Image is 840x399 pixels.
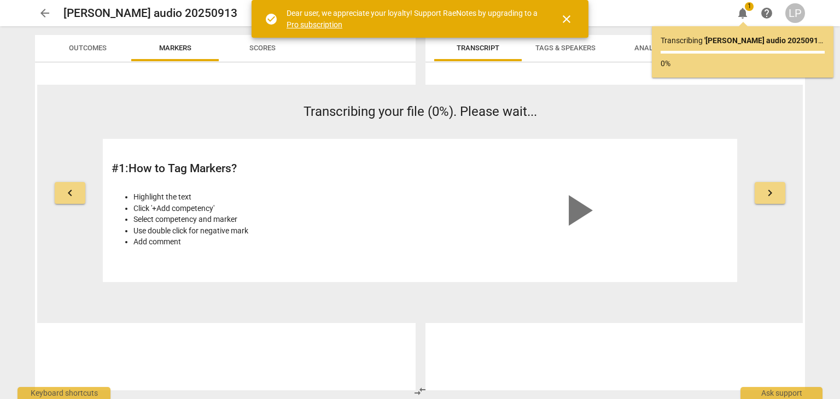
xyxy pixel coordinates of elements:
[38,7,51,20] span: arrow_back
[551,184,604,237] span: play_arrow
[785,3,805,23] button: LP
[553,6,580,32] button: Close
[760,7,773,20] span: help
[413,385,427,398] span: compare_arrows
[457,44,499,52] span: Transcript
[63,186,77,199] span: keyboard_arrow_left
[69,44,107,52] span: Outcomes
[112,162,414,175] h2: # 1 : How to Tag Markers?
[661,35,825,46] p: Transcribing ...
[535,44,596,52] span: Tags & Speakers
[763,186,777,199] span: keyboard_arrow_right
[740,387,822,399] div: Ask support
[287,8,540,30] div: Dear user, we appreciate your loyalty! Support RaeNotes by upgrading to a
[159,44,191,52] span: Markers
[63,7,237,20] h2: [PERSON_NAME] audio 20250913
[133,214,414,225] li: Select competency and marker
[133,225,414,237] li: Use double click for negative mark
[17,387,110,399] div: Keyboard shortcuts
[634,44,672,52] span: Analytics
[745,2,754,11] span: 1
[133,191,414,203] li: Highlight the text
[133,236,414,248] li: Add comment
[661,58,825,69] p: 0%
[757,3,777,23] a: Help
[304,104,537,119] span: Transcribing your file (0%). Please wait...
[560,13,573,26] span: close
[249,44,276,52] span: Scores
[704,36,824,45] b: ' [PERSON_NAME] audio 20250913 '
[287,20,342,29] a: Pro subscription
[733,3,752,23] button: Notifications
[133,203,414,214] li: Click '+Add competency'
[736,7,749,20] span: notifications
[265,13,278,26] span: check_circle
